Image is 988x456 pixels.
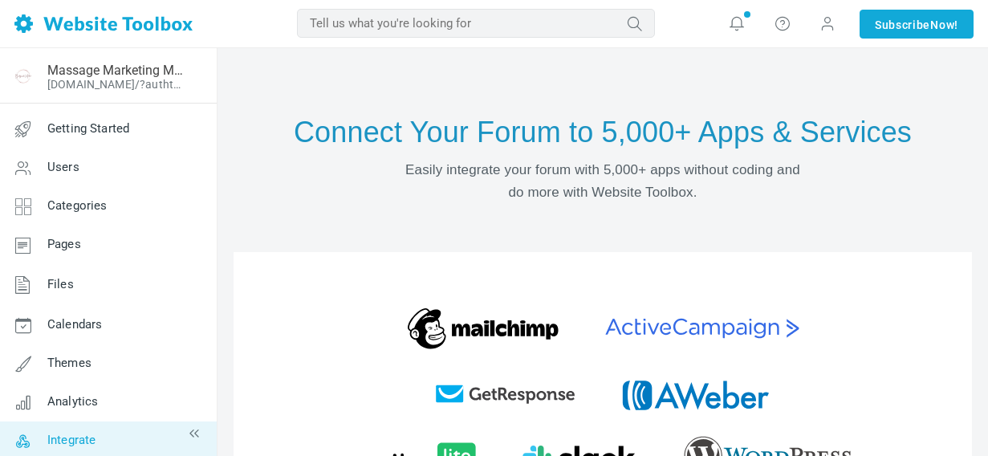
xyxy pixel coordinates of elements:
[370,159,836,204] p: Easily integrate your forum with 5,000+ apps without coding and do more with Website Toolbox.
[47,356,91,370] span: Themes
[297,9,655,38] input: Tell us what you're looking for
[47,78,187,91] a: [DOMAIN_NAME]/?authtoken=d9070eec79cbaa6ebeb269e46fcc5999&rememberMe=1
[47,237,81,251] span: Pages
[930,16,958,34] span: Now!
[47,121,129,136] span: Getting Started
[47,160,79,174] span: Users
[47,433,96,447] span: Integrate
[47,277,74,291] span: Files
[10,63,36,89] img: favicon.ico
[234,113,972,152] h1: Connect Your Forum to 5,000+ Apps & Services
[47,198,108,213] span: Categories
[47,317,102,332] span: Calendars
[47,394,98,409] span: Analytics
[860,10,974,39] a: SubscribeNow!
[47,63,187,78] a: Massage Marketing Made Easy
